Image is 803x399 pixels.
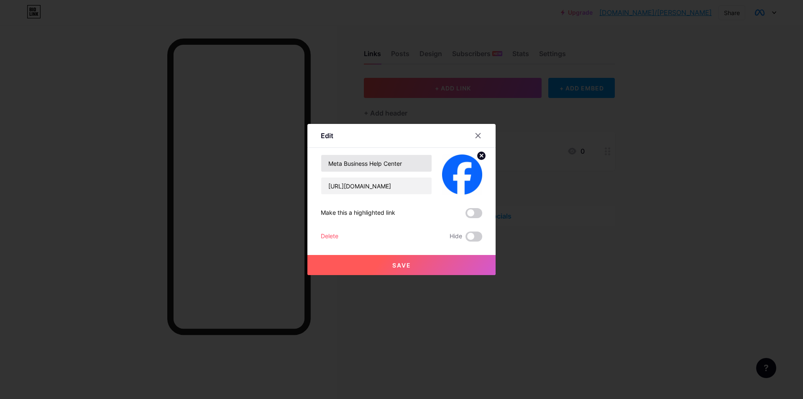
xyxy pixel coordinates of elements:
[392,262,411,269] span: Save
[321,155,432,172] input: Title
[321,208,395,218] div: Make this a highlighted link
[321,178,432,194] input: URL
[321,232,338,242] div: Delete
[450,232,462,242] span: Hide
[307,255,496,275] button: Save
[321,131,333,141] div: Edit
[442,154,482,195] img: link_thumbnail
